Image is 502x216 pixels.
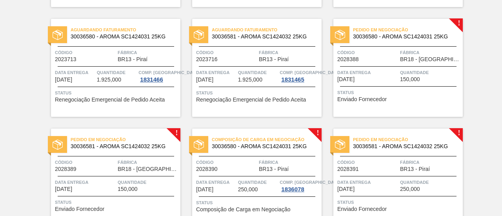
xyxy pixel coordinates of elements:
span: Quantidade [238,178,278,186]
img: status [53,30,63,40]
span: Código [55,49,116,56]
span: Fábrica [400,49,461,56]
span: 30036581 - AROMA SC1424032 25KG [353,143,457,149]
span: Quantidade [118,178,178,186]
span: Quantidade [400,178,461,186]
span: Fábrica [118,49,178,56]
span: Quantidade [238,69,278,76]
span: 17/10/2025 [196,77,213,83]
span: 250,000 [238,187,258,192]
span: 30036580 - AROMA SC1424031 25KG [71,34,174,40]
span: Status [55,89,178,97]
span: Status [55,198,178,206]
span: 19/11/2025 [337,186,355,192]
span: 250,000 [400,186,420,192]
span: Código [55,158,116,166]
span: 150,000 [400,76,420,82]
span: Status [196,89,320,97]
a: Comp. [GEOGRAPHIC_DATA]1836078 [280,178,320,192]
span: Data entrega [55,69,95,76]
span: Pedido em Negociação [353,26,463,34]
span: BR13 - Piraí [118,56,147,62]
span: 150,000 [118,186,138,192]
span: Pedido em Negociação [353,136,463,143]
span: Fábrica [259,49,320,56]
span: Quantidade [400,69,461,76]
span: Enviado Fornecedor [337,96,387,102]
span: Aguardando Faturamento [71,26,180,34]
img: status [194,140,204,150]
span: 19/11/2025 [196,187,213,192]
span: 2028388 [337,56,359,62]
span: BR13 - Piraí [400,166,430,172]
span: Fábrica [259,158,320,166]
img: status [53,140,63,150]
span: Data entrega [196,69,236,76]
span: Data entrega [337,69,398,76]
span: Status [337,198,461,206]
span: Fábrica [118,158,178,166]
span: 1.925,000 [97,77,121,83]
span: 2023713 [55,56,76,62]
span: Status [196,199,320,207]
span: BR13 - Piraí [259,166,289,172]
a: statusAguardando Faturamento30036581 - AROMA SC1424032 25KGCódigo2023716FábricaBR13 - PiraíData e... [180,19,322,117]
span: Comp. Carga [280,178,340,186]
span: Código [337,158,398,166]
span: 2028389 [55,166,76,172]
span: BR18 - Pernambuco [400,56,461,62]
span: Código [196,158,257,166]
a: statusAguardando Faturamento30036580 - AROMA SC1424031 25KGCódigo2023713FábricaBR13 - PiraíData e... [39,19,180,117]
img: status [335,140,345,150]
span: Renegociação Emergencial de Pedido Aceita [196,97,306,103]
img: status [335,30,345,40]
span: 30036581 - AROMA SC1424032 25KG [212,34,315,40]
span: 17/10/2025 [55,77,72,83]
span: 30036580 - AROMA SC1424031 25KG [212,143,315,149]
span: 2028391 [337,166,359,172]
span: 2023716 [196,56,218,62]
a: Comp. [GEOGRAPHIC_DATA]1831465 [280,69,320,83]
span: 30036581 - AROMA SC1424032 25KG [71,143,174,149]
span: 19/11/2025 [337,76,355,82]
div: 1836078 [280,186,306,192]
span: Enviado Fornecedor [55,206,104,212]
span: Comp. Carga [138,69,199,76]
span: Composição de Carga em Negociação [196,207,290,212]
span: Enviado Fornecedor [337,206,387,212]
img: status [194,30,204,40]
span: Data entrega [337,178,398,186]
span: Composição de Carga em Negociação [212,136,322,143]
a: Comp. [GEOGRAPHIC_DATA]1831466 [138,69,178,83]
span: Quantidade [97,69,137,76]
span: Fábrica [400,158,461,166]
div: 1831465 [280,76,306,83]
span: 2028390 [196,166,218,172]
span: Data entrega [196,178,236,186]
div: 1831466 [138,76,164,83]
a: !statusPedido em Negociação30036580 - AROMA SC1424031 25KGCódigo2028388FábricaBR18 - [GEOGRAPHIC_... [322,19,463,117]
span: Data entrega [55,178,116,186]
span: Aguardando Faturamento [212,26,322,34]
span: BR13 - Piraí [259,56,289,62]
span: Pedido em Negociação [71,136,180,143]
span: BR18 - Pernambuco [118,166,178,172]
span: 30036580 - AROMA SC1424031 25KG [353,34,457,40]
span: Comp. Carga [280,69,340,76]
span: Código [196,49,257,56]
span: Código [337,49,398,56]
span: Status [337,89,461,96]
span: Renegociação Emergencial de Pedido Aceita [55,97,165,103]
span: 1.925,000 [238,77,262,83]
span: 19/11/2025 [55,186,72,192]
